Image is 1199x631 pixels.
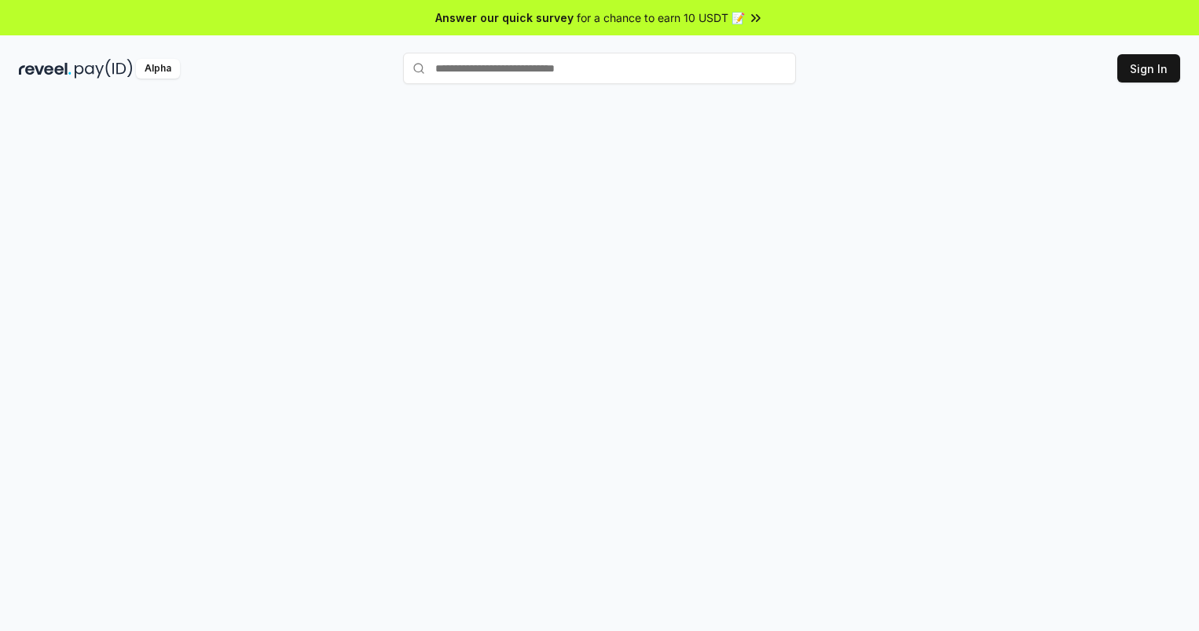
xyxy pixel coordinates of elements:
div: Alpha [136,59,180,79]
button: Sign In [1117,54,1180,83]
img: pay_id [75,59,133,79]
span: Answer our quick survey [435,9,574,26]
span: for a chance to earn 10 USDT 📝 [577,9,745,26]
img: reveel_dark [19,59,71,79]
